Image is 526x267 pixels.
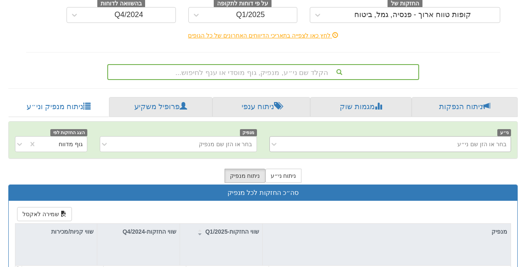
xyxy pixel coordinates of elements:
[240,129,257,136] span: מנפיק
[263,224,511,240] div: מנפיק
[50,129,87,136] span: הצג החזקות לפי
[265,169,302,183] button: ניתוח ני״ע
[8,97,109,117] a: ניתוח מנפיק וני״ע
[497,129,511,136] span: ני״ע
[108,65,418,79] div: הקלד שם ני״ע, מנפיק, גוף מוסדי או ענף לחיפוש...
[310,97,411,117] a: מגמות שוק
[236,11,265,19] div: Q1/2025
[199,140,252,148] div: בחר או הזן שם מנפיק
[59,140,83,148] div: גוף מדווח
[109,97,212,117] a: פרופיל משקיע
[97,224,180,240] div: שווי החזקות-Q4/2024
[15,189,511,197] h3: סה״כ החזקות לכל מנפיק
[15,224,97,240] div: שווי קניות/מכירות
[354,11,471,19] div: קופות טווח ארוך - פנסיה, גמל, ביטוח
[212,97,310,117] a: ניתוח ענפי
[457,140,506,148] div: בחר או הזן שם ני״ע
[412,97,518,117] a: ניתוח הנפקות
[180,224,262,240] div: שווי החזקות-Q1/2025
[20,31,506,40] div: לחץ כאן לצפייה בתאריכי הדיווחים האחרונים של כל הגופים
[225,169,266,183] button: ניתוח מנפיק
[114,11,143,19] div: Q4/2024
[17,207,72,221] button: שמירה לאקסל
